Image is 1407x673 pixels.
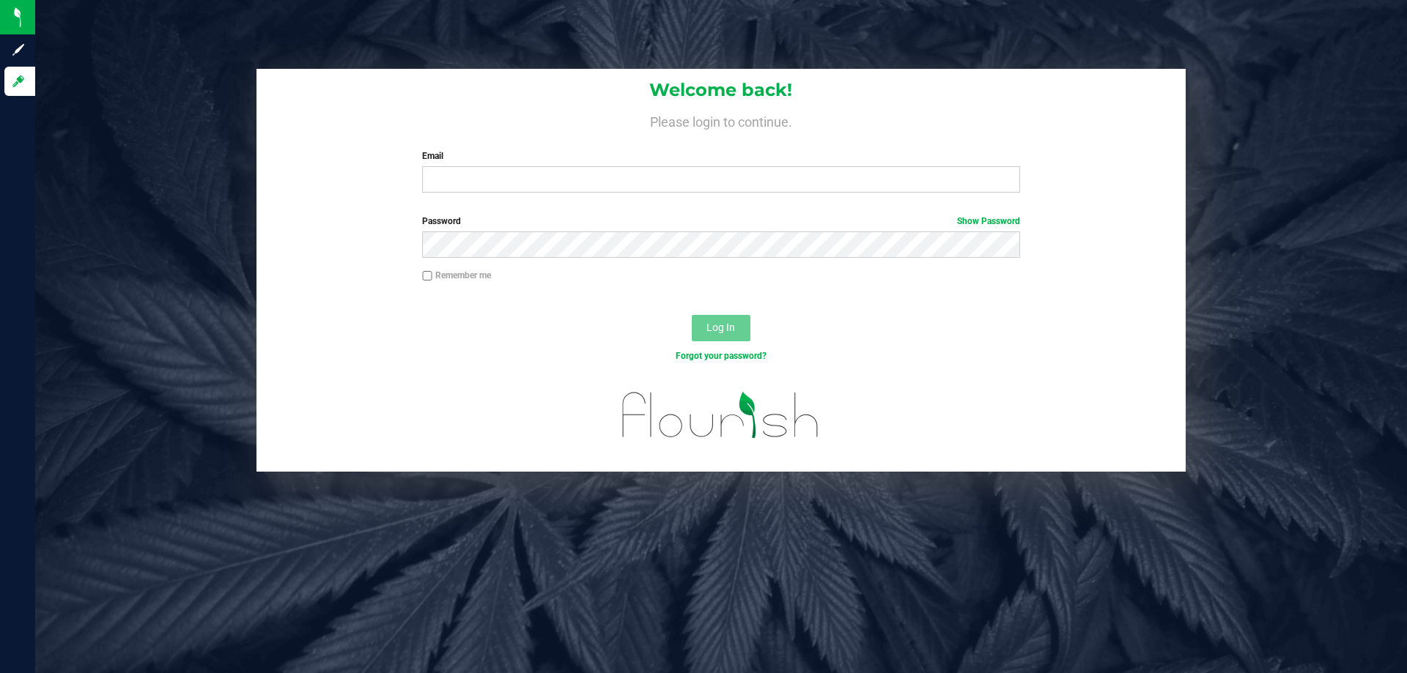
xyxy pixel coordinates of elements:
[11,74,26,89] inline-svg: Log in
[422,216,461,226] span: Password
[676,351,767,361] a: Forgot your password?
[422,149,1019,163] label: Email
[605,378,837,453] img: flourish_logo.svg
[422,269,491,282] label: Remember me
[11,42,26,57] inline-svg: Sign up
[422,271,432,281] input: Remember me
[256,81,1186,100] h1: Welcome back!
[256,111,1186,129] h4: Please login to continue.
[957,216,1020,226] a: Show Password
[706,321,735,333] span: Log In
[692,315,750,341] button: Log In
